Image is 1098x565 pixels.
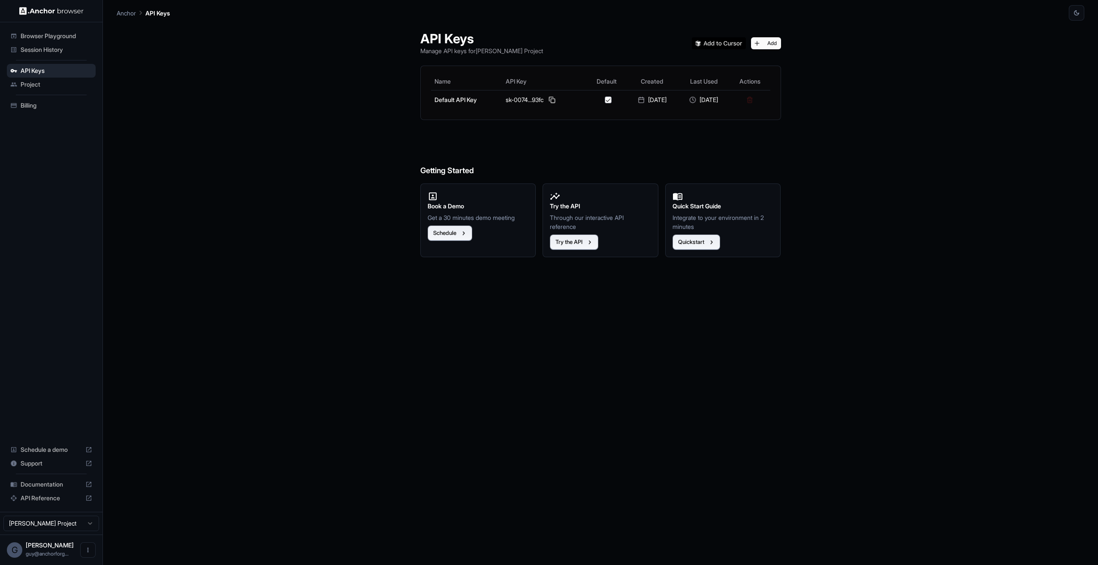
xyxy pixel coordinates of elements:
th: Created [626,73,678,90]
div: API Keys [7,64,96,78]
span: API Keys [21,66,92,75]
p: Through our interactive API reference [550,213,651,231]
th: Default [587,73,626,90]
p: Get a 30 minutes demo meeting [428,213,529,222]
span: Billing [21,101,92,110]
h1: API Keys [420,31,543,46]
span: Documentation [21,480,82,489]
div: [DATE] [630,96,674,104]
th: Name [431,73,503,90]
span: Session History [21,45,92,54]
h2: Book a Demo [428,201,529,211]
span: guy@anchorforge.io [26,550,69,557]
div: Schedule a demo [7,443,96,457]
div: Documentation [7,478,96,491]
button: Copy API key [547,95,557,105]
div: Billing [7,99,96,112]
div: Session History [7,43,96,57]
button: Add [751,37,781,49]
span: Support [21,459,82,468]
h2: Try the API [550,201,651,211]
h6: Getting Started [420,130,781,177]
p: Integrate to your environment in 2 minutes [673,213,774,231]
td: Default API Key [431,90,503,109]
h2: Quick Start Guide [673,201,774,211]
p: API Keys [145,9,170,18]
img: Anchor Logo [19,7,84,15]
span: API Reference [21,494,82,502]
span: Guy Ben Simhon [26,541,74,549]
th: Actions [730,73,770,90]
div: [DATE] [682,96,726,104]
button: Try the API [550,234,598,250]
p: Anchor [117,9,136,18]
p: Manage API keys for [PERSON_NAME] Project [420,46,543,55]
span: Browser Playground [21,32,92,40]
th: API Key [502,73,587,90]
div: Browser Playground [7,29,96,43]
th: Last Used [678,73,730,90]
div: sk-0074...93fc [506,95,583,105]
div: G [7,542,22,558]
nav: breadcrumb [117,8,170,18]
button: Open menu [80,542,96,558]
div: Support [7,457,96,470]
img: Add anchorbrowser MCP server to Cursor [692,37,746,49]
span: Project [21,80,92,89]
button: Quickstart [673,234,720,250]
button: Schedule [428,225,472,241]
span: Schedule a demo [21,445,82,454]
div: API Reference [7,491,96,505]
div: Project [7,78,96,91]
